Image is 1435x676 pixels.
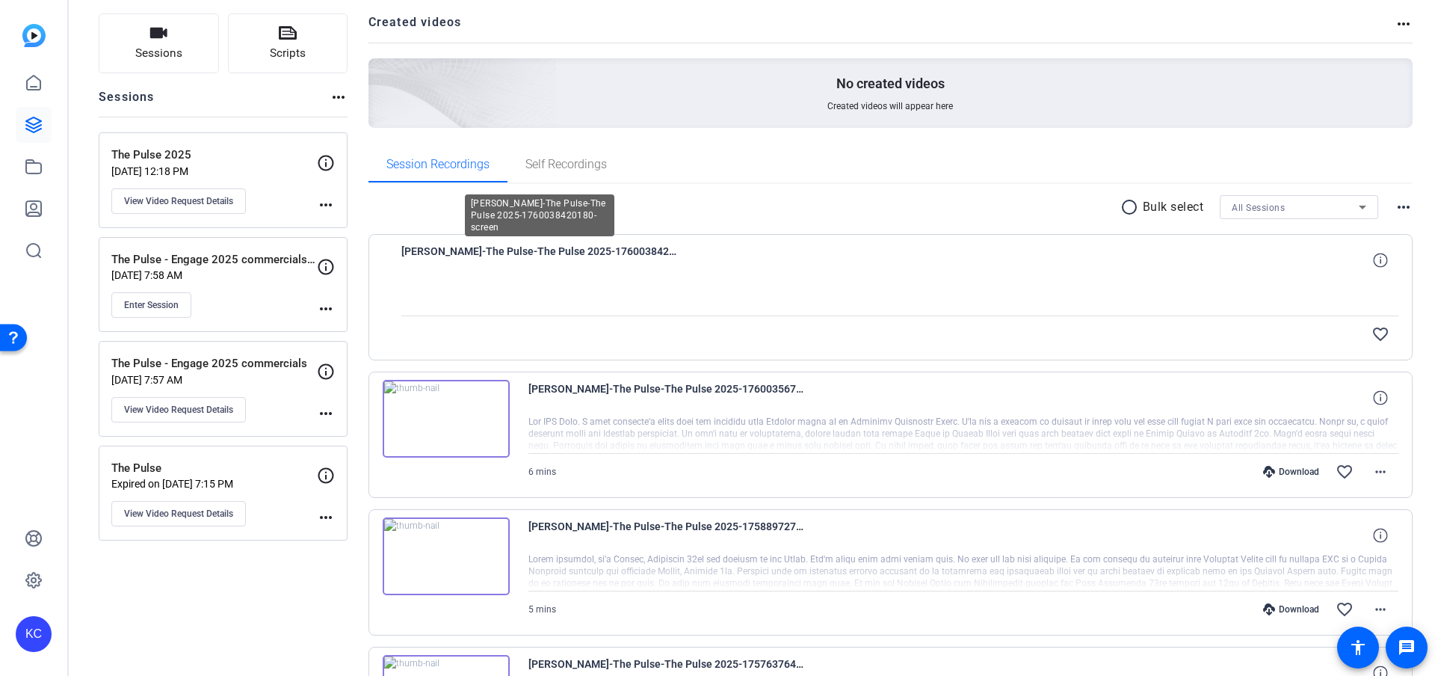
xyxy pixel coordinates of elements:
p: [DATE] 12:18 PM [111,165,317,177]
button: View Video Request Details [111,501,246,526]
p: The Pulse - Engage 2025 commercials capture [111,251,317,268]
p: The Pulse 2025 [111,147,317,164]
mat-icon: more_horiz [317,300,335,318]
mat-icon: more_horiz [317,196,335,214]
div: Download [1256,466,1327,478]
span: [PERSON_NAME]-The Pulse-The Pulse 2025-1758897277243-webcam [528,517,805,553]
span: [PERSON_NAME]-The Pulse-The Pulse 2025-1760038420180-screen [401,242,678,278]
span: [PERSON_NAME]-The Pulse-The Pulse 2025-1760035677075-webcam [528,380,805,416]
img: blue-gradient.svg [22,24,46,47]
p: No created videos [836,75,945,93]
span: 5 mins [528,604,556,615]
span: Sessions [135,45,182,62]
p: The Pulse - Engage 2025 commercials [111,355,317,372]
mat-icon: more_horiz [1371,463,1389,481]
mat-icon: radio_button_unchecked [1120,198,1143,216]
div: KC [16,616,52,652]
p: [DATE] 7:57 AM [111,374,317,386]
mat-icon: more_horiz [1395,15,1413,33]
p: Bulk select [1143,198,1204,216]
mat-icon: more_horiz [317,405,335,423]
span: Session Recordings [386,159,490,170]
span: Created videos will appear here [827,100,953,112]
span: Scripts [270,45,306,62]
mat-icon: more_horiz [317,508,335,526]
mat-icon: accessibility [1349,639,1367,657]
p: The Pulse [111,460,317,477]
p: [DATE] 7:58 AM [111,269,317,281]
div: Download [1256,603,1327,615]
button: Sessions [99,13,219,73]
mat-icon: message [1398,639,1416,657]
mat-icon: more_horiz [330,88,348,106]
button: Scripts [228,13,348,73]
button: View Video Request Details [111,188,246,214]
img: thumb-nail [383,380,510,458]
button: Enter Session [111,292,191,318]
mat-icon: more_horiz [1371,600,1389,618]
mat-icon: favorite_border [1336,463,1354,481]
p: Expired on [DATE] 7:15 PM [111,478,317,490]
mat-icon: favorite_border [1371,325,1389,343]
span: View Video Request Details [124,508,233,520]
span: View Video Request Details [124,195,233,207]
span: View Video Request Details [124,404,233,416]
mat-icon: favorite_border [1336,600,1354,618]
h2: Created videos [368,13,1395,43]
mat-icon: more_horiz [1395,198,1413,216]
button: View Video Request Details [111,397,246,423]
span: All Sessions [1232,203,1285,213]
img: thumb-nail [383,517,510,595]
h2: Sessions [99,88,155,117]
span: Enter Session [124,299,179,311]
span: Self Recordings [525,159,607,170]
span: 6 mins [528,467,556,477]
